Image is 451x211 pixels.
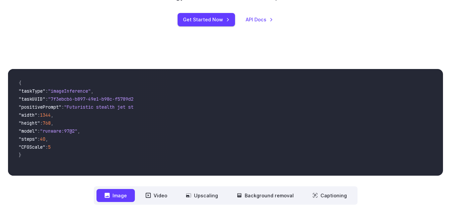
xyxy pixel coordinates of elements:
button: Background removal [229,189,302,202]
span: "7f3ebcb6-b897-49e1-b98c-f5789d2d40d7" [48,96,150,102]
span: : [40,120,43,126]
span: "runware:97@2" [40,128,77,134]
a: Get Started Now [178,13,235,26]
span: "Futuristic stealth jet streaking through a neon-lit cityscape with glowing purple exhaust" [64,104,307,110]
span: "imageInference" [48,88,91,94]
button: Video [138,189,175,202]
span: : [37,112,40,118]
span: "steps" [19,136,37,142]
a: API Docs [246,16,273,23]
span: 768 [43,120,51,126]
span: "height" [19,120,40,126]
span: , [91,88,93,94]
button: Image [96,189,135,202]
span: , [51,112,53,118]
span: } [19,152,21,158]
span: 1344 [40,112,51,118]
span: "taskType" [19,88,45,94]
span: 5 [48,144,51,150]
button: Upscaling [178,189,226,202]
span: , [77,128,80,134]
span: "positivePrompt" [19,104,61,110]
button: Captioning [304,189,355,202]
span: : [45,96,48,102]
span: { [19,80,21,86]
span: : [45,144,48,150]
span: 40 [40,136,45,142]
span: "width" [19,112,37,118]
span: : [61,104,64,110]
span: : [37,136,40,142]
span: , [45,136,48,142]
span: "CFGScale" [19,144,45,150]
span: , [51,120,53,126]
span: "model" [19,128,37,134]
span: "taskUUID" [19,96,45,102]
span: : [37,128,40,134]
span: : [45,88,48,94]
